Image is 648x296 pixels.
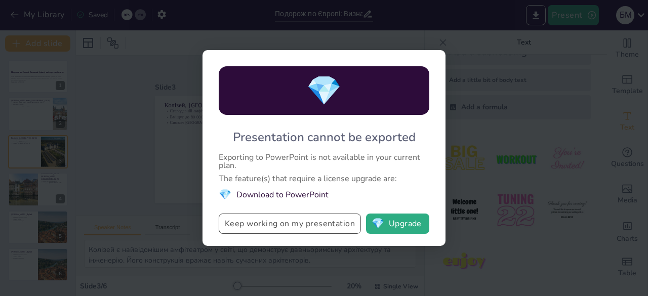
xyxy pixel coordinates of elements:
[233,129,416,145] div: Presentation cannot be exported
[372,219,384,229] span: diamond
[366,214,429,234] button: diamondUpgrade
[219,175,429,183] div: The feature(s) that require a license upgrade are:
[219,188,429,201] li: Download to PowerPoint
[219,153,429,170] div: Exporting to PowerPoint is not available in your current plan.
[219,214,361,234] button: Keep working on my presentation
[306,71,342,110] span: diamond
[219,188,231,201] span: diamond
